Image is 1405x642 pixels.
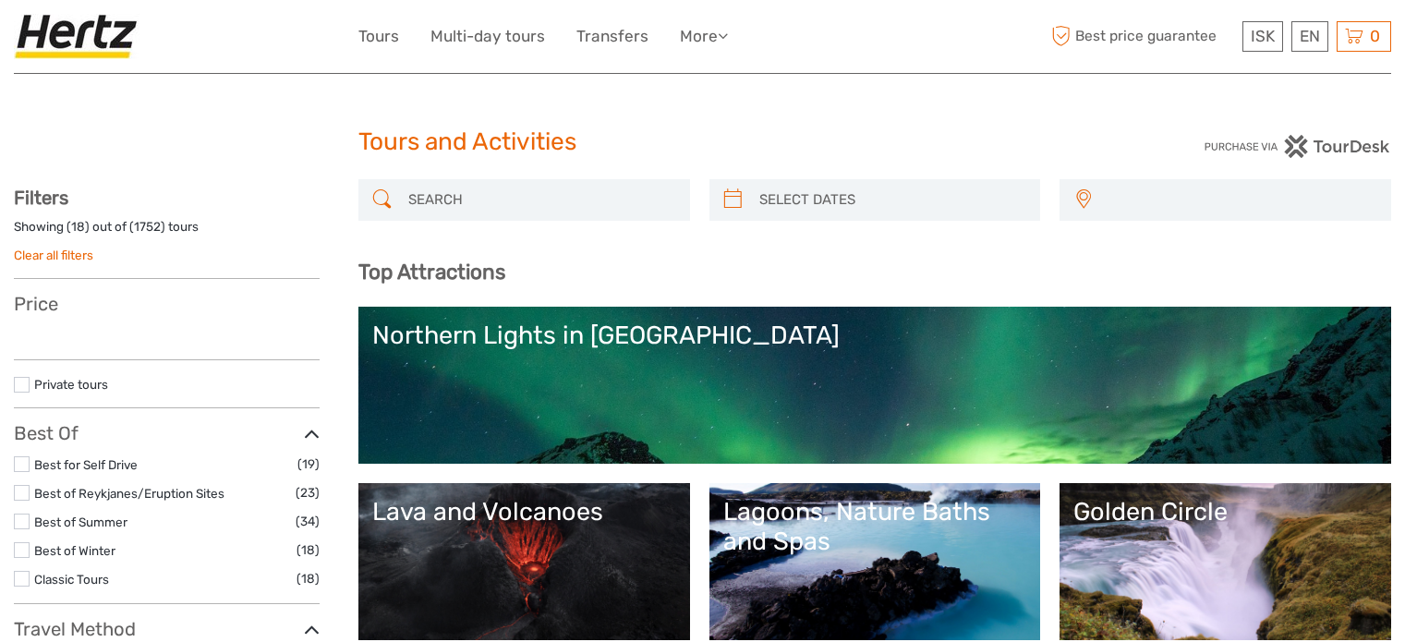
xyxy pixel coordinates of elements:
[34,543,115,558] a: Best of Winter
[71,218,85,236] label: 18
[1073,497,1377,527] div: Golden Circle
[1204,135,1391,158] img: PurchaseViaTourDesk.png
[297,539,320,561] span: (18)
[34,572,109,587] a: Classic Tours
[372,497,676,626] a: Lava and Volcanoes
[34,515,127,529] a: Best of Summer
[401,184,681,216] input: SEARCH
[296,482,320,503] span: (23)
[1291,21,1328,52] div: EN
[14,218,320,247] div: Showing ( ) out of ( ) tours
[1367,27,1383,45] span: 0
[14,187,68,209] strong: Filters
[576,23,648,50] a: Transfers
[358,23,399,50] a: Tours
[723,497,1027,557] div: Lagoons, Nature Baths and Spas
[134,218,161,236] label: 1752
[358,127,1048,157] h1: Tours and Activities
[430,23,545,50] a: Multi-day tours
[1047,21,1238,52] span: Best price guarantee
[14,618,320,640] h3: Travel Method
[723,497,1027,626] a: Lagoons, Nature Baths and Spas
[14,422,320,444] h3: Best Of
[34,457,138,472] a: Best for Self Drive
[1073,497,1377,626] a: Golden Circle
[14,293,320,315] h3: Price
[34,377,108,392] a: Private tours
[752,184,1032,216] input: SELECT DATES
[1251,27,1275,45] span: ISK
[372,321,1377,350] div: Northern Lights in [GEOGRAPHIC_DATA]
[358,260,505,285] b: Top Attractions
[34,486,224,501] a: Best of Reykjanes/Eruption Sites
[14,248,93,262] a: Clear all filters
[297,454,320,475] span: (19)
[14,14,145,59] img: Hertz
[372,321,1377,450] a: Northern Lights in [GEOGRAPHIC_DATA]
[296,511,320,532] span: (34)
[297,568,320,589] span: (18)
[372,497,676,527] div: Lava and Volcanoes
[680,23,728,50] a: More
